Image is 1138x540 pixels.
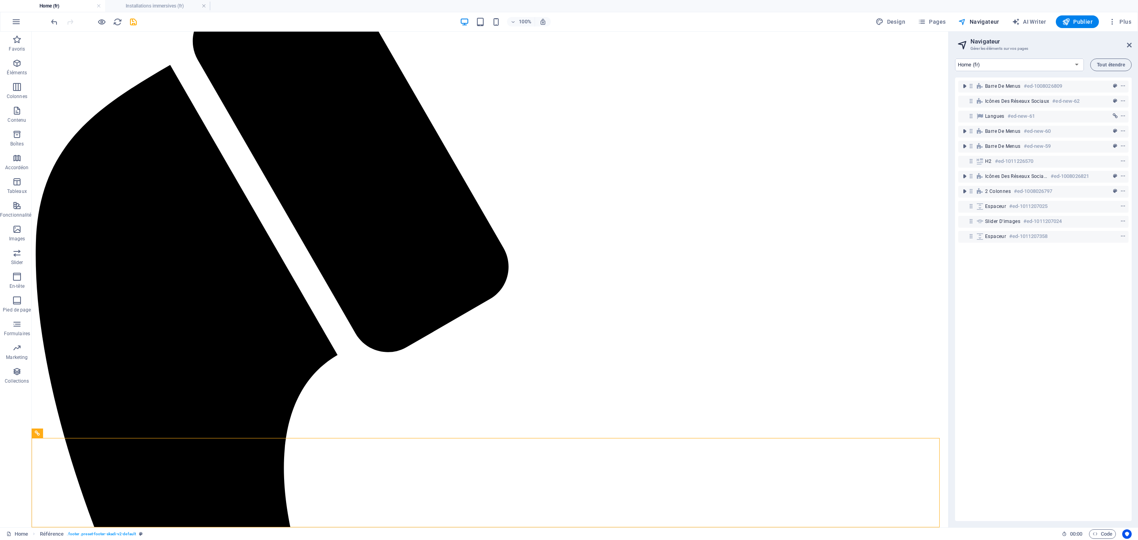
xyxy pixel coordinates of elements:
[1119,81,1127,91] button: context-menu
[128,17,138,26] button: save
[7,93,27,100] p: Colonnes
[1111,127,1119,136] button: preset
[1014,187,1052,196] h6: #ed-1008026797
[985,143,1021,149] span: Barre de menus
[1119,111,1127,121] button: context-menu
[7,188,27,194] p: Tableaux
[1052,96,1080,106] h6: #ed-new-62
[960,187,969,196] button: toggle-expand
[985,233,1006,240] span: Espaceur
[1062,18,1093,26] span: Publier
[519,17,531,26] h6: 100%
[985,218,1020,225] span: Slider d'images
[1070,529,1082,539] span: 00 00
[1093,529,1112,539] span: Code
[9,46,25,52] p: Favoris
[958,18,999,26] span: Navigateur
[872,15,908,28] div: Design (Ctrl+Alt+Y)
[49,17,59,26] button: undo
[955,15,1002,28] button: Navigateur
[1108,18,1131,26] span: Plus
[960,172,969,181] button: toggle-expand
[1111,96,1119,106] button: preset
[11,259,23,266] p: Slider
[1062,529,1083,539] h6: Durée de la session
[3,307,31,313] p: Pied de page
[6,354,28,361] p: Marketing
[985,113,1004,119] span: Langues
[1105,15,1134,28] button: Plus
[1051,172,1089,181] h6: #ed-1008026821
[985,188,1011,194] span: 2 colonnes
[1024,81,1062,91] h6: #ed-1008026809
[1089,529,1116,539] button: Code
[970,38,1132,45] h2: Navigateur
[876,18,905,26] span: Design
[1023,217,1062,226] h6: #ed-1011207024
[1024,127,1051,136] h6: #ed-new-60
[985,83,1021,89] span: Barre de menus
[1008,111,1035,121] h6: #ed-new-61
[1111,142,1119,151] button: preset
[50,17,59,26] i: Annuler : Coller (Ctrl+Z)
[105,2,210,10] h4: Installations immersives (fr)
[960,127,969,136] button: toggle-expand
[1009,15,1049,28] button: AI Writer
[1111,111,1119,121] button: link
[1119,202,1127,211] button: context-menu
[915,15,949,28] button: Pages
[1111,172,1119,181] button: preset
[5,378,29,384] p: Collections
[1119,172,1127,181] button: context-menu
[985,203,1006,210] span: Espaceur
[129,17,138,26] i: Enregistrer (Ctrl+S)
[1009,202,1048,211] h6: #ed-1011207025
[1012,18,1046,26] span: AI Writer
[1119,217,1127,226] button: context-menu
[9,236,25,242] p: Images
[985,173,1048,179] span: Icônes des réseaux sociaux
[539,18,546,25] i: Lors du redimensionnement, ajuster automatiquement le niveau de zoom en fonction de l'appareil sé...
[960,142,969,151] button: toggle-expand
[1119,142,1127,151] button: context-menu
[960,81,969,91] button: toggle-expand
[5,164,28,171] p: Accordéon
[507,17,535,26] button: 100%
[67,529,136,539] span: . footer .preset-footer-skadi-v2-default
[1122,529,1132,539] button: Usercentrics
[985,128,1021,134] span: Barre de menus
[1024,142,1051,151] h6: #ed-new-59
[6,529,28,539] a: Cliquez pour annuler la sélection. Double-cliquez pour ouvrir Pages.
[970,45,1116,52] h3: Gérer les éléments sur vos pages
[7,70,27,76] p: Éléments
[40,529,143,539] nav: breadcrumb
[1090,59,1132,71] button: Tout étendre
[1097,62,1125,67] span: Tout étendre
[1119,96,1127,106] button: context-menu
[113,17,122,26] i: Actualiser la page
[4,330,30,337] p: Formulaires
[1056,15,1099,28] button: Publier
[985,158,992,164] span: H2
[113,17,122,26] button: reload
[872,15,908,28] button: Design
[1119,187,1127,196] button: context-menu
[10,141,24,147] p: Boîtes
[8,117,26,123] p: Contenu
[1076,531,1077,537] span: :
[918,18,946,26] span: Pages
[40,529,64,539] span: Cliquez pour sélectionner. Double-cliquez pour modifier.
[139,532,143,536] i: Cet élément est une présélection personnalisable.
[995,157,1033,166] h6: #ed-1011226570
[1119,157,1127,166] button: context-menu
[1119,127,1127,136] button: context-menu
[1119,232,1127,241] button: context-menu
[1111,81,1119,91] button: preset
[9,283,24,289] p: En-tête
[985,98,1049,104] span: Icônes des réseaux sociaux
[1009,232,1048,241] h6: #ed-1011207358
[1111,187,1119,196] button: preset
